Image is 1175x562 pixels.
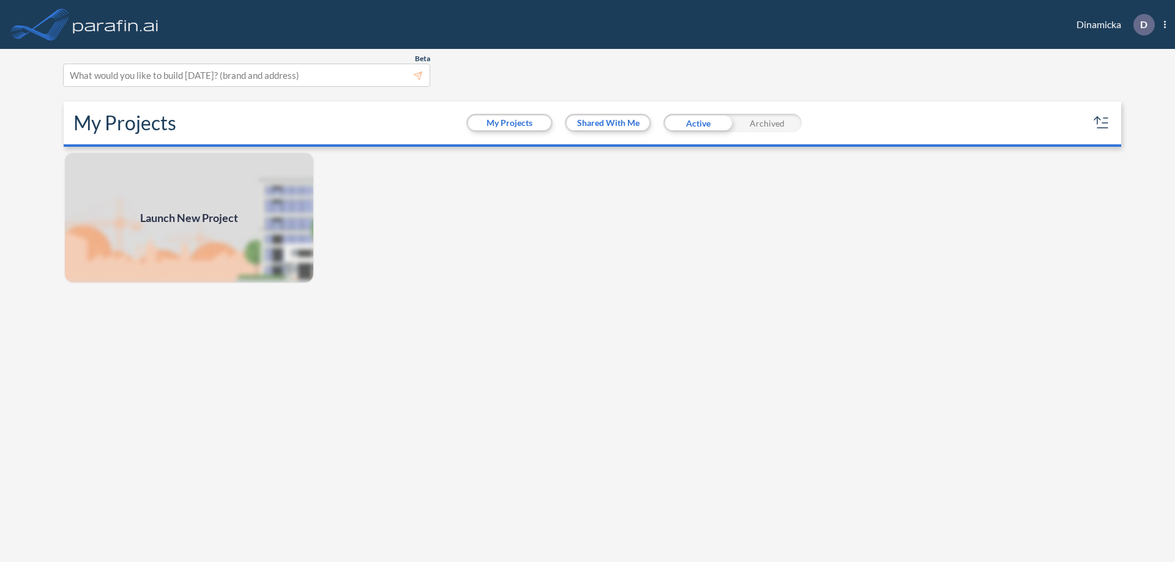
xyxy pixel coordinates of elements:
[73,111,176,135] h2: My Projects
[64,152,315,284] img: add
[1140,19,1147,30] p: D
[663,114,733,132] div: Active
[1092,113,1111,133] button: sort
[468,116,551,130] button: My Projects
[415,54,430,64] span: Beta
[567,116,649,130] button: Shared With Me
[733,114,802,132] div: Archived
[140,210,238,226] span: Launch New Project
[64,152,315,284] a: Launch New Project
[1058,14,1166,35] div: Dinamicka
[70,12,161,37] img: logo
